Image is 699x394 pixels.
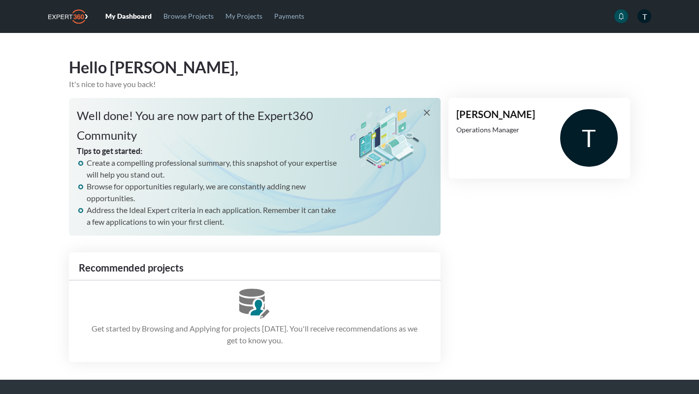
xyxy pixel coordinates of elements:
p: Operations Manager [456,125,519,135]
span: Well done! You are now part of the Expert360 Community [77,108,313,142]
span: It's nice to have you back! [69,79,156,89]
h3: Hello [PERSON_NAME], [69,57,630,78]
hr: Separator [69,280,441,281]
li: Browse for opportunities regularly, we are constantly adding new opportunities. [87,181,340,204]
span: T [637,9,651,23]
span: [PERSON_NAME] [456,109,535,120]
svg: icon [239,289,270,319]
img: Well done! You are now part of the Expert360 Community [348,106,423,169]
svg: icon [618,13,625,20]
li: Create a compelling professional summary, this snapshot of your expertise will help you stand out. [87,157,340,181]
span: T [557,106,621,170]
span: Get started by Browsing and Applying for projects [DATE]. You'll receive recommendations as we ge... [69,319,441,354]
h3: Recommended projects [69,260,441,276]
span: Tips to get started: [77,147,142,155]
svg: icon [424,110,430,116]
li: Address the Ideal Expert criteria in each application. Remember it can take a few applications to... [87,204,340,228]
img: Expert360 [48,9,88,24]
